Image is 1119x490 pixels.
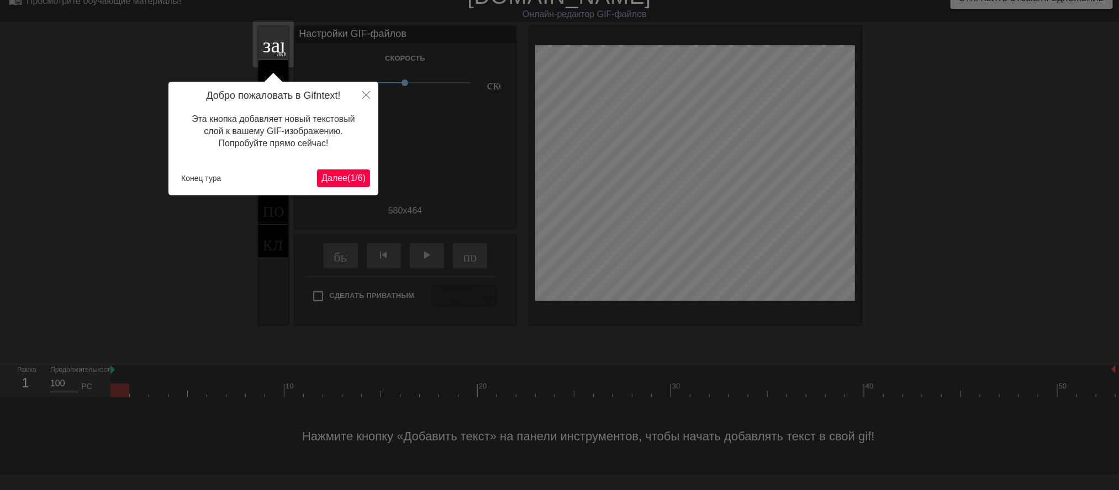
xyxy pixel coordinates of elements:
font: 1 [350,173,355,183]
h4: Добро пожаловать в Gifntext! [177,90,370,102]
button: Конец тура [177,170,225,187]
font: Далее [321,173,347,183]
font: Добро пожаловать в Gifntext! [206,90,340,101]
font: / [355,173,357,183]
font: 6 [358,173,363,183]
font: ) [363,173,366,183]
font: Конец тура [181,174,221,183]
font: ( [347,173,350,183]
button: Закрывать [354,82,378,107]
font: Эта кнопка добавляет новый текстовый слой к вашему GIF-изображению. Попробуйте прямо сейчас! [192,114,355,148]
button: Следующий [317,169,370,187]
